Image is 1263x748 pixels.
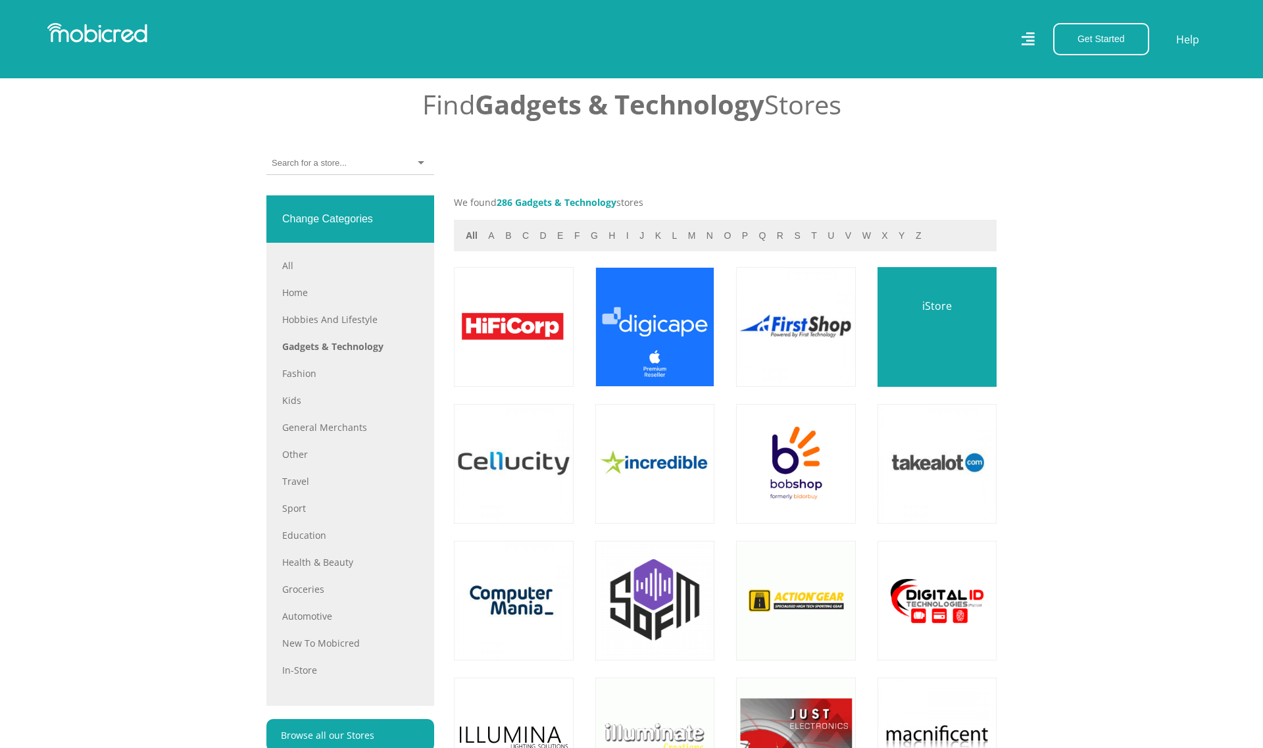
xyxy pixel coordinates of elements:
[773,228,787,243] button: r
[668,228,681,243] button: l
[282,447,418,461] a: Other
[895,228,908,243] button: y
[1176,31,1200,48] a: Help
[1053,23,1149,55] button: Get Started
[651,228,665,243] button: k
[587,228,602,243] button: g
[738,228,752,243] button: p
[912,228,926,243] button: z
[858,228,875,243] button: w
[47,23,147,43] img: Mobicred
[720,228,735,243] button: o
[282,312,418,326] a: Hobbies and Lifestyle
[536,228,551,243] button: d
[790,228,804,243] button: s
[684,228,700,243] button: m
[282,501,418,515] a: Sport
[282,528,418,542] a: Education
[266,195,434,243] div: Change Categories
[282,582,418,596] a: Groceries
[282,555,418,569] a: Health & Beauty
[282,636,418,650] a: New to Mobicred
[605,228,619,243] button: h
[501,228,515,243] button: b
[282,259,418,272] a: All
[282,286,418,299] a: Home
[807,228,821,243] button: t
[570,228,584,243] button: f
[282,609,418,623] a: Automotive
[622,228,633,243] button: i
[755,228,770,243] button: q
[462,228,482,243] button: All
[553,228,567,243] button: e
[475,86,764,122] span: Gadgets & Technology
[518,228,533,243] button: c
[703,228,717,243] button: n
[266,89,997,120] h2: Find Stores
[272,157,353,169] input: Search for a store...
[878,228,891,243] button: x
[497,196,512,209] span: 286
[454,195,997,209] p: We found stores
[841,228,855,243] button: v
[282,420,418,434] a: General Merchants
[282,663,418,677] a: In-store
[282,339,418,353] a: Gadgets & Technology
[484,228,498,243] button: a
[824,228,838,243] button: u
[282,366,418,380] a: Fashion
[282,474,418,488] a: Travel
[515,196,616,209] span: Gadgets & Technology
[282,393,418,407] a: Kids
[635,228,648,243] button: j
